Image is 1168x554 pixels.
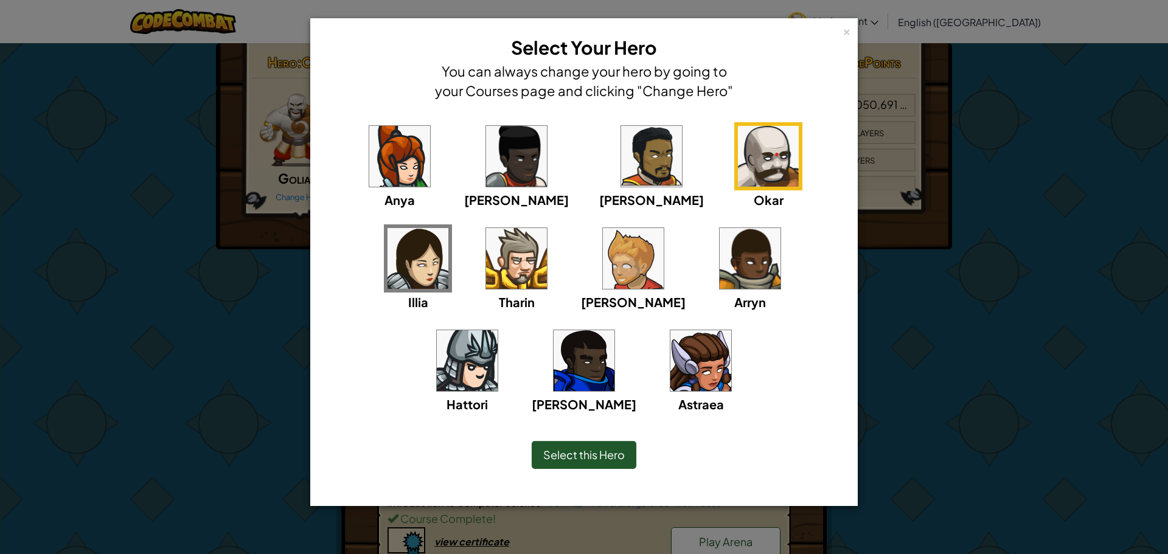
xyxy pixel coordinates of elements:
span: [PERSON_NAME] [532,396,636,412]
img: portrait.png [738,126,799,187]
span: [PERSON_NAME] [464,192,569,207]
img: portrait.png [486,126,547,187]
div: × [843,24,851,36]
img: portrait.png [554,330,614,391]
span: Select this Hero [543,448,625,462]
img: portrait.png [670,330,731,391]
img: portrait.png [437,330,498,391]
img: portrait.png [388,228,448,289]
img: portrait.png [369,126,430,187]
span: [PERSON_NAME] [599,192,704,207]
h4: You can always change your hero by going to your Courses page and clicking "Change Hero" [432,61,736,100]
img: portrait.png [621,126,682,187]
span: Anya [384,192,415,207]
span: [PERSON_NAME] [581,294,686,310]
span: Arryn [734,294,766,310]
span: Astraea [678,396,724,412]
span: Okar [754,192,784,207]
h3: Select Your Hero [432,34,736,61]
span: Illia [408,294,428,310]
img: portrait.png [486,228,547,289]
span: Tharin [499,294,535,310]
span: Hattori [447,396,488,412]
img: portrait.png [720,228,780,289]
img: portrait.png [603,228,664,289]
